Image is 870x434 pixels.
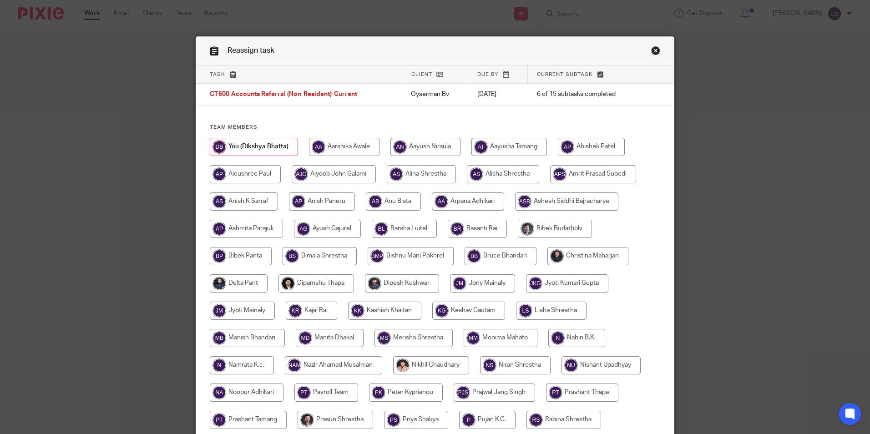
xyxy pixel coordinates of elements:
[210,124,660,131] h4: Team members
[411,90,459,99] p: Oyserman Bv
[477,90,519,99] p: [DATE]
[537,72,593,77] span: Current subtask
[477,72,498,77] span: Due by
[210,91,357,98] span: CT600-Accounts Referral (Non-Resident)-Current
[411,72,432,77] span: Client
[528,84,642,106] td: 6 of 15 subtasks completed
[651,46,660,58] a: Close this dialog window
[228,47,274,54] span: Reassign task
[210,72,225,77] span: Task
